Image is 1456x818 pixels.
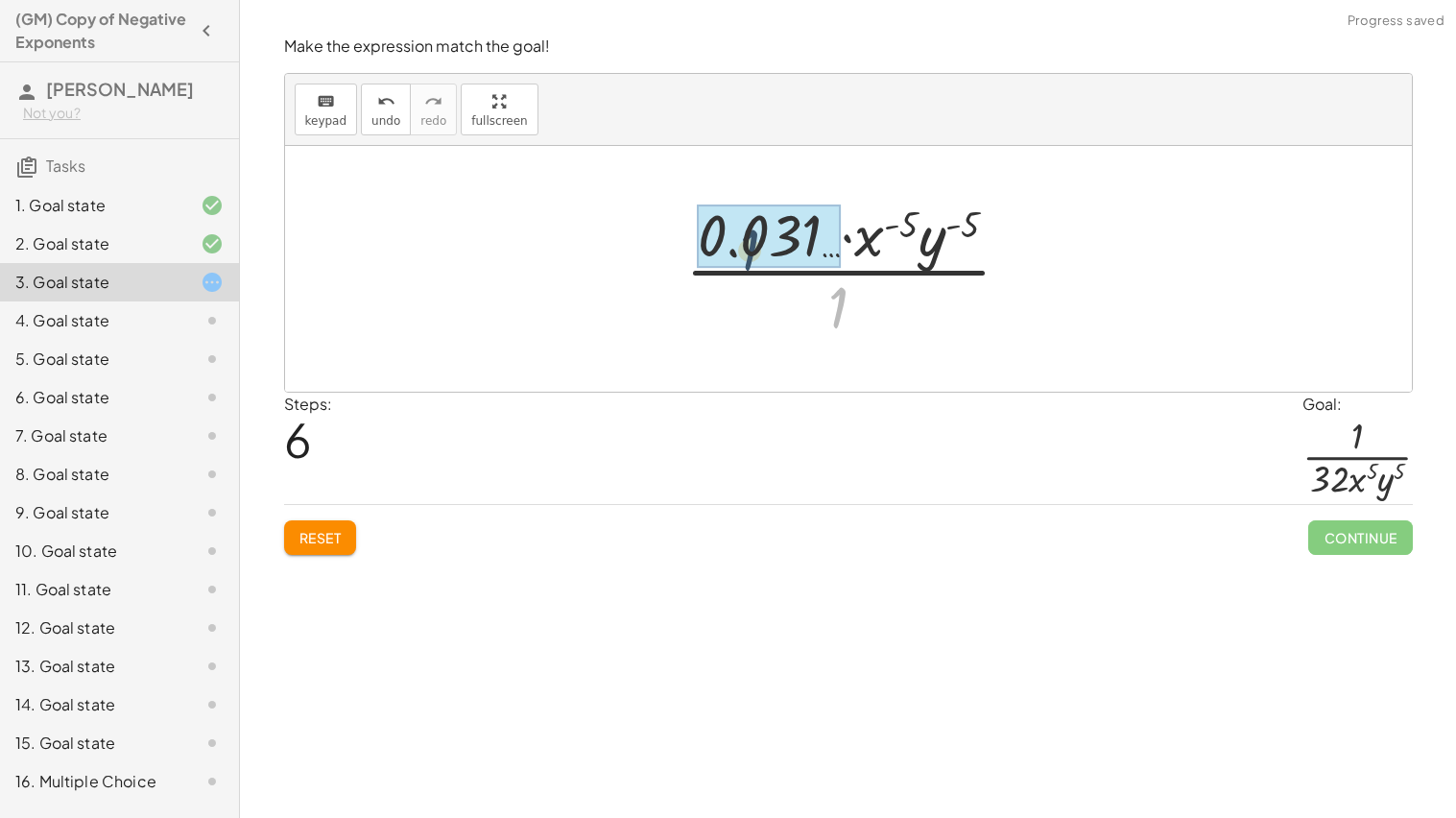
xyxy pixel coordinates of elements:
[15,232,170,255] div: 2. Goal state
[371,114,400,128] span: undo
[15,271,170,294] div: 3. Goal state
[15,578,170,601] div: 11. Goal state
[15,348,170,371] div: 5. Goal state
[15,309,170,332] div: 4. Goal state
[410,84,457,135] button: redoredo
[46,156,85,176] span: Tasks
[201,194,224,217] i: Task finished and correct.
[361,84,411,135] button: undoundo
[15,501,170,524] div: 9. Goal state
[15,770,170,793] div: 16. Multiple Choice
[201,309,224,332] i: Task not started.
[284,394,332,414] label: Steps:
[201,616,224,639] i: Task not started.
[201,770,224,793] i: Task not started.
[15,8,189,54] h4: (GM) Copy of Negative Exponents
[284,520,357,555] button: Reset
[15,693,170,716] div: 14. Goal state
[15,540,170,563] div: 10. Goal state
[201,732,224,755] i: Task not started.
[201,501,224,524] i: Task not started.
[201,540,224,563] i: Task not started.
[201,578,224,601] i: Task not started.
[471,114,527,128] span: fullscreen
[201,463,224,486] i: Task not started.
[46,78,194,100] span: [PERSON_NAME]
[305,114,347,128] span: keypad
[15,655,170,678] div: 13. Goal state
[461,84,537,135] button: fullscreen
[424,90,442,113] i: redo
[420,114,446,128] span: redo
[284,36,1413,58] p: Make the expression match the goal!
[284,410,312,469] span: 6
[201,271,224,294] i: Task started.
[201,348,224,371] i: Task not started.
[299,529,342,546] span: Reset
[295,84,358,135] button: keyboardkeypad
[1348,12,1444,31] span: Progress saved
[15,616,170,639] div: 12. Goal state
[201,655,224,678] i: Task not started.
[317,90,335,113] i: keyboard
[15,194,170,217] div: 1. Goal state
[201,424,224,447] i: Task not started.
[23,104,224,123] div: Not you?
[201,386,224,409] i: Task not started.
[15,732,170,755] div: 15. Goal state
[377,90,395,113] i: undo
[201,232,224,255] i: Task finished and correct.
[201,693,224,716] i: Task not started.
[15,463,170,486] div: 8. Goal state
[1302,393,1413,416] div: Goal:
[15,424,170,447] div: 7. Goal state
[15,386,170,409] div: 6. Goal state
